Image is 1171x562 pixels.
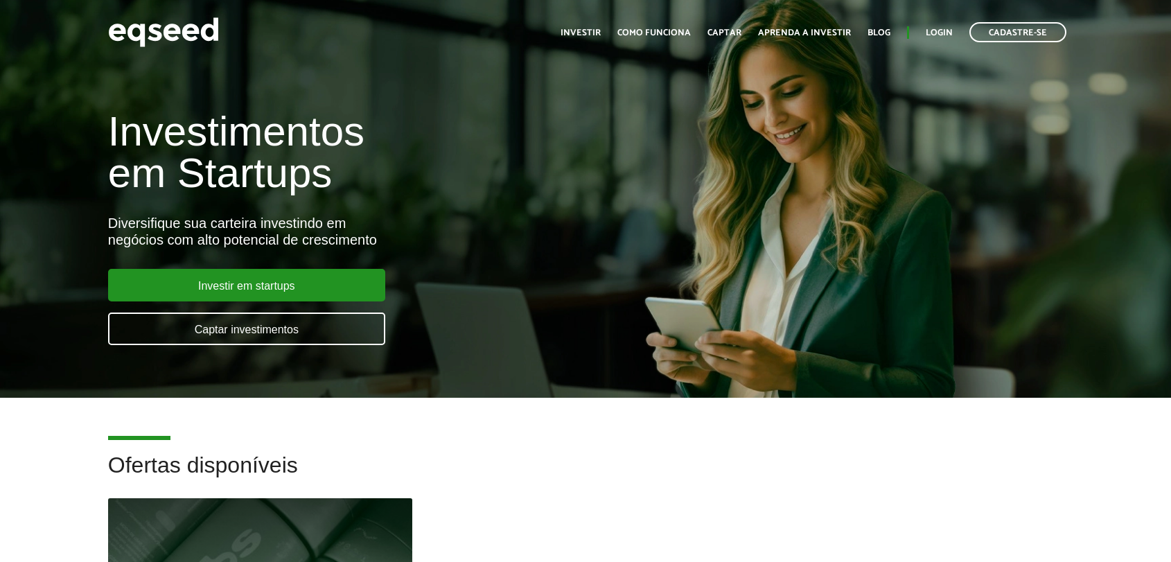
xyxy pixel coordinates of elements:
[108,313,385,345] a: Captar investimentos
[707,28,741,37] a: Captar
[926,28,953,37] a: Login
[617,28,691,37] a: Como funciona
[758,28,851,37] a: Aprenda a investir
[108,269,385,301] a: Investir em startups
[561,28,601,37] a: Investir
[108,215,673,248] div: Diversifique sua carteira investindo em negócios com alto potencial de crescimento
[108,14,219,51] img: EqSeed
[108,111,673,194] h1: Investimentos em Startups
[969,22,1066,42] a: Cadastre-se
[108,453,1063,498] h2: Ofertas disponíveis
[868,28,890,37] a: Blog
